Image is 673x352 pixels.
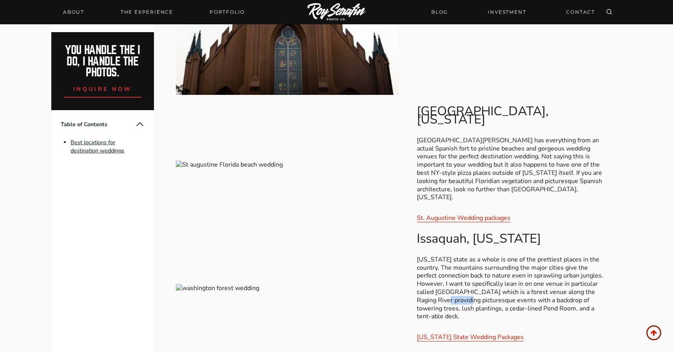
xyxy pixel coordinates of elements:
button: View Search Form [604,7,615,18]
p: [GEOGRAPHIC_DATA][PERSON_NAME] has everything from an actual Spanish fort to pristine beaches and... [417,136,604,201]
nav: Secondary Navigation [427,5,600,19]
h2: You handle the i do, I handle the photos. [60,45,146,78]
a: BLOG [427,5,452,19]
p: Issaquah, [US_STATE] [417,235,604,243]
a: INVESTMENT [483,5,531,19]
a: CONTACT [561,5,600,19]
span: Table of Contents [61,120,135,129]
a: inquire now [64,78,141,98]
a: About [58,7,89,18]
a: Best locations for destination weddings [71,138,124,154]
button: Collapse Table of Contents [135,120,145,129]
a: [US_STATE] State Wedding Packages [417,333,524,341]
p: [US_STATE] state as a whole is one of the prettiest places in the country. The mountains surround... [417,256,604,321]
nav: Table of Contents [51,110,154,164]
img: Best places for destination weddings in the United States 7 [176,161,399,169]
img: Best places for destination weddings in the United States 8 [176,284,399,292]
img: Logo of Roy Serafin Photo Co., featuring stylized text in white on a light background, representi... [308,3,365,22]
nav: Primary Navigation [58,7,250,18]
a: THE EXPERIENCE [116,7,178,18]
a: Portfolio [205,7,250,18]
p: [GEOGRAPHIC_DATA], [US_STATE] [417,107,604,124]
span: inquire now [73,85,132,93]
a: St. Augustine Wedding packages [417,214,510,222]
a: Scroll to top [646,325,661,340]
